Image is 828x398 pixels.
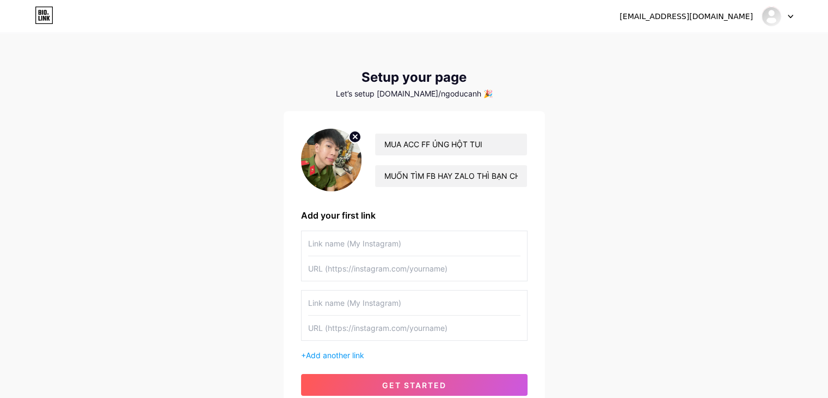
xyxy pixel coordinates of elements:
input: Link name (My Instagram) [308,291,520,315]
div: + [301,349,528,361]
span: Add another link [306,351,364,360]
div: [EMAIL_ADDRESS][DOMAIN_NAME] [620,11,753,22]
div: Add your first link [301,209,528,222]
div: Let’s setup [DOMAIN_NAME]/ngoducanh 🎉 [284,89,545,98]
input: URL (https://instagram.com/yourname) [308,316,520,340]
input: bio [375,165,526,187]
button: get started [301,374,528,396]
input: Your name [375,134,526,155]
span: get started [382,381,446,390]
div: Setup your page [284,70,545,85]
img: ngoducanh [761,6,782,27]
input: Link name (My Instagram) [308,231,520,256]
img: profile pic [301,129,362,191]
input: URL (https://instagram.com/yourname) [308,256,520,281]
